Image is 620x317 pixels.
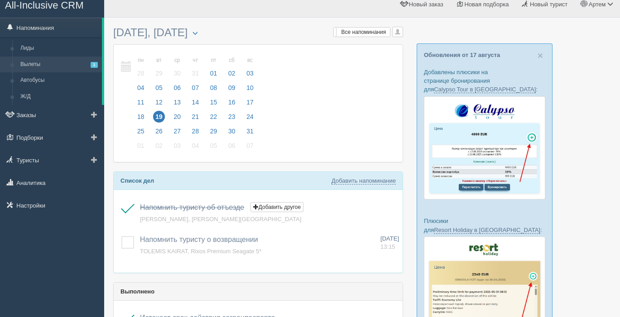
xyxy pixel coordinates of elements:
a: 30 [223,126,240,141]
span: 15 [208,96,220,108]
a: 24 [241,112,256,126]
a: 09 [223,83,240,97]
a: 07 [241,141,256,155]
a: Напомнить туристу об отъезде [140,203,244,211]
a: 12 [150,97,168,112]
span: 13 [171,96,183,108]
a: 22 [205,112,222,126]
a: 21 [187,112,204,126]
span: 10 [244,82,256,94]
span: Новая подборка [464,1,509,8]
a: 04 [187,141,204,155]
span: 18 [135,111,147,123]
a: [DATE] 13:15 [380,235,399,251]
a: 06 [223,141,240,155]
small: пн [135,57,147,64]
span: 14 [190,96,202,108]
p: Добавлены плюсики на странице бронирования для : [424,68,545,94]
span: 26 [153,125,165,137]
b: Список дел [120,177,154,184]
a: Лиды [16,40,102,57]
small: пт [208,57,220,64]
a: [PERSON_NAME], [PERSON_NAME][GEOGRAPHIC_DATA] [140,216,301,222]
span: 27 [171,125,183,137]
span: × [538,50,543,61]
span: 05 [153,82,165,94]
a: 08 [205,83,222,97]
span: 30 [226,125,238,137]
a: 16 [223,97,240,112]
span: 05 [208,140,220,151]
span: 19 [153,111,165,123]
a: 06 [168,83,186,97]
p: Плюсики для : [424,217,545,234]
small: чт [190,57,202,64]
a: 28 [187,126,204,141]
a: TOLEMIS KAIRAT, Rixos Premium Seagate 5* [140,248,261,255]
small: вс [244,57,256,64]
span: 04 [135,82,147,94]
span: 02 [226,67,238,79]
a: Напомнить туристу о возвращении [140,236,258,243]
span: Все напоминания [341,29,386,35]
span: 25 [135,125,147,137]
span: 02 [153,140,165,151]
span: 16 [226,96,238,108]
a: 13 [168,97,186,112]
span: 09 [226,82,238,94]
a: чт 31 [187,52,204,83]
h3: [DATE], [DATE] [113,27,403,40]
a: 15 [205,97,222,112]
a: 29 [205,126,222,141]
span: 01 [208,67,220,79]
span: 06 [171,82,183,94]
a: Добавить напоминание [332,177,396,185]
span: 03 [244,67,256,79]
span: 29 [208,125,220,137]
span: 30 [171,67,183,79]
a: Автобусы [16,72,102,89]
b: Выполнено [120,288,154,295]
a: 26 [150,126,168,141]
span: 07 [190,82,202,94]
span: 29 [153,67,165,79]
span: 12 [153,96,165,108]
small: ср [171,57,183,64]
span: Новый заказ [409,1,443,8]
span: 06 [226,140,238,151]
span: 24 [244,111,256,123]
span: 08 [208,82,220,94]
a: 18 [132,112,149,126]
span: 31 [190,67,202,79]
a: вс 03 [241,52,256,83]
a: 25 [132,126,149,141]
a: сб 02 [223,52,240,83]
span: [DATE] [380,235,399,242]
a: 17 [241,97,256,112]
a: 14 [187,97,204,112]
a: 05 [150,83,168,97]
span: 28 [135,67,147,79]
span: 07 [244,140,256,151]
a: пт 01 [205,52,222,83]
a: 10 [241,83,256,97]
a: ср 30 [168,52,186,83]
a: Ж/Д [16,89,102,105]
a: 19 [150,112,168,126]
a: 23 [223,112,240,126]
a: 05 [205,141,222,155]
a: 07 [187,83,204,97]
span: 17 [244,96,256,108]
span: 23 [226,111,238,123]
a: 27 [168,126,186,141]
img: calypso-tour-proposal-crm-for-travel-agency.jpg [424,96,545,200]
a: 02 [150,141,168,155]
a: 01 [132,141,149,155]
a: пн 28 [132,52,149,83]
span: 31 [244,125,256,137]
span: 03 [171,140,183,151]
